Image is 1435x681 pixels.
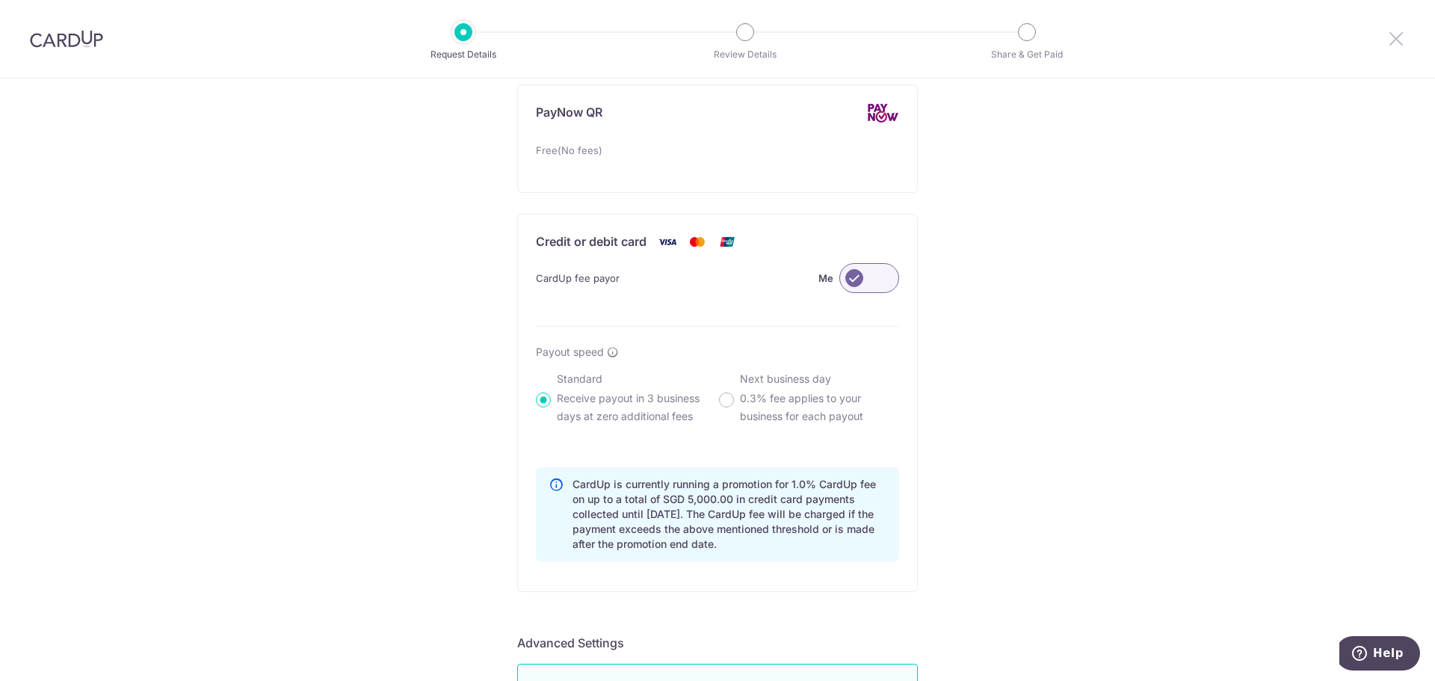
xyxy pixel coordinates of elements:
[740,389,899,425] p: 0.3% fee applies to your business for each payout
[30,30,103,48] img: CardUp
[972,47,1082,62] p: Share & Get Paid
[408,47,519,62] p: Request Details
[573,477,886,552] p: CardUp is currently running a promotion for 1.0% CardUp fee on up to a total of SGD 5,000.00 in c...
[818,269,833,287] label: Me
[1339,636,1420,674] iframe: Opens a widget where you can find more information
[536,345,899,360] div: Payout speed
[866,103,899,123] img: PayNow
[712,232,742,251] img: Union Pay
[690,47,800,62] p: Review Details
[536,232,646,251] p: Credit or debit card
[536,269,620,287] span: CardUp fee payor
[652,232,682,251] img: Visa
[536,141,602,159] span: Free(No fees)
[740,372,899,386] p: Next business day
[682,232,712,251] img: Mastercard
[557,372,716,386] p: Standard
[517,635,624,650] span: translation missing: en.company.payment_requests.form.header.labels.advanced_settings
[557,389,716,425] p: Receive payout in 3 business days at zero additional fees
[536,103,602,123] p: PayNow QR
